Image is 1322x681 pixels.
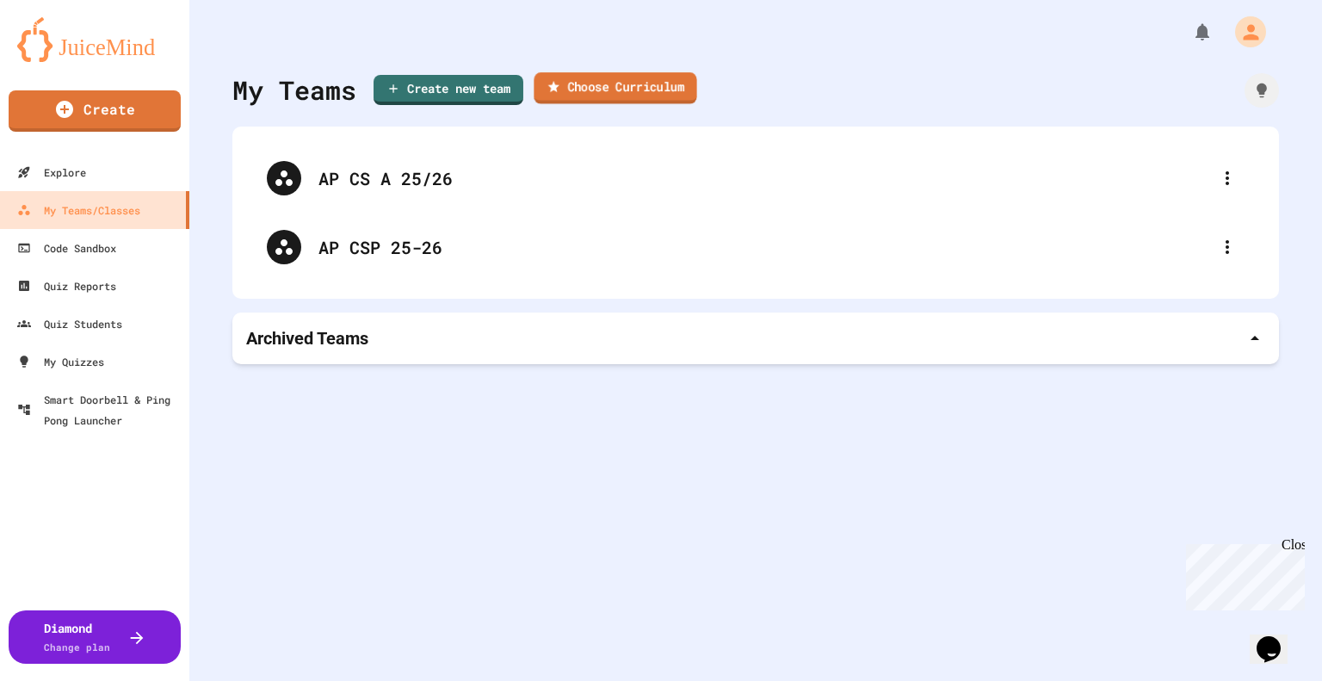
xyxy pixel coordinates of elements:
[17,313,122,334] div: Quiz Students
[17,238,116,258] div: Code Sandbox
[44,619,110,655] div: Diamond
[17,275,116,296] div: Quiz Reports
[7,7,119,109] div: Chat with us now!Close
[9,610,181,664] button: DiamondChange plan
[1217,12,1270,52] div: My Account
[9,90,181,132] a: Create
[17,200,140,220] div: My Teams/Classes
[374,75,523,105] a: Create new team
[1245,73,1279,108] div: How it works
[17,162,86,183] div: Explore
[232,71,356,109] div: My Teams
[44,641,110,653] span: Change plan
[250,213,1262,282] div: AP CSP 25-26
[250,144,1262,213] div: AP CS A 25/26
[534,72,696,104] a: Choose Curriculum
[17,351,104,372] div: My Quizzes
[318,165,1210,191] div: AP CS A 25/26
[1179,537,1305,610] iframe: chat widget
[246,326,368,350] p: Archived Teams
[318,234,1210,260] div: AP CSP 25-26
[1250,612,1305,664] iframe: chat widget
[17,389,182,430] div: Smart Doorbell & Ping Pong Launcher
[1160,17,1217,46] div: My Notifications
[17,17,172,62] img: logo-orange.svg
